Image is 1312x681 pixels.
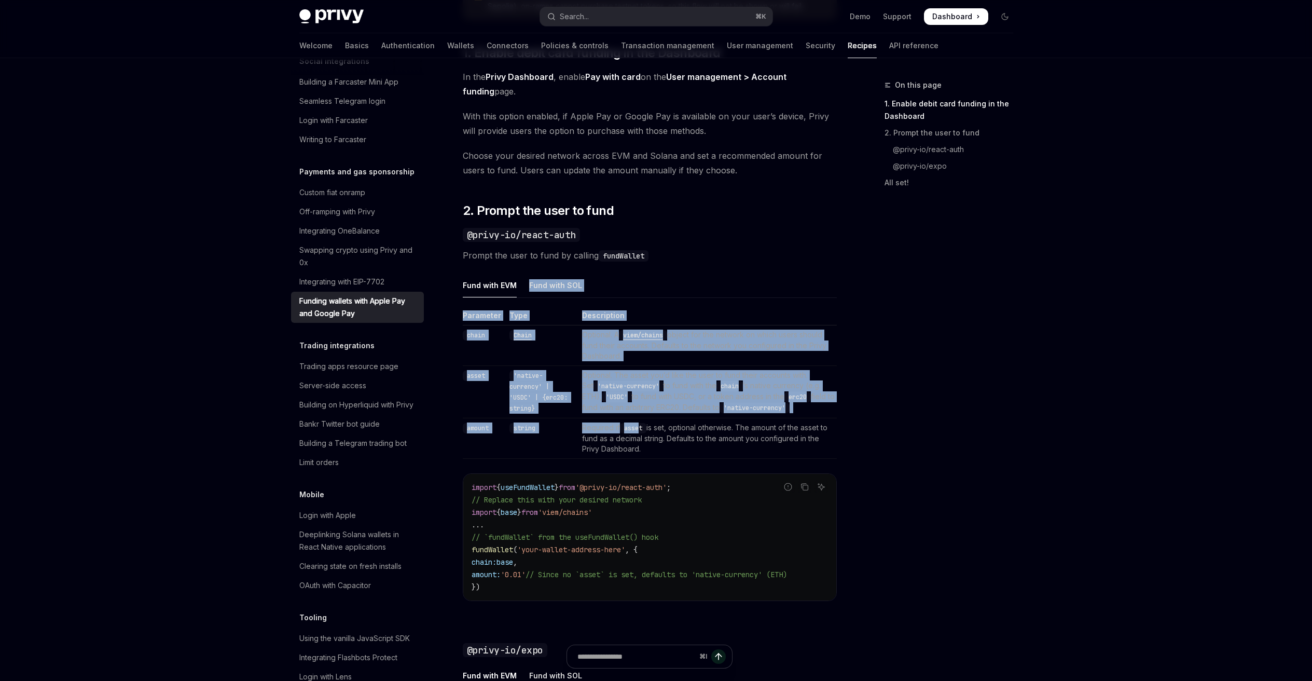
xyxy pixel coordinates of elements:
a: Dashboard [924,8,988,25]
img: dark logo [299,9,364,24]
a: Swapping crypto using Privy and 0x [291,241,424,272]
th: Parameter [463,310,505,325]
a: Wallets [447,33,474,58]
a: Recipes [848,33,877,58]
div: Limit orders [299,456,339,469]
span: 'your-wallet-address-here' [517,545,625,554]
span: base [496,557,513,567]
a: Clearing state on fresh installs [291,557,424,576]
h5: Trading integrations [299,339,375,352]
span: With this option enabled, if Apple Pay or Google Pay is available on your user’s device, Privy wi... [463,109,837,138]
span: } [555,483,559,492]
a: OAuth with Capacitor [291,576,424,595]
a: Login with Apple [291,506,424,525]
input: Ask a question... [577,645,695,668]
a: Seamless Telegram login [291,92,424,111]
h5: Payments and gas sponsorship [299,166,415,178]
div: Writing to Farcaster [299,133,366,146]
a: Writing to Farcaster [291,130,424,149]
div: Login with Farcaster [299,114,368,127]
span: In the , enable on the page. [463,70,837,99]
a: Transaction management [621,33,714,58]
a: @privy-io/react-auth [885,141,1021,158]
span: base [501,508,517,517]
div: Building a Farcaster Mini App [299,76,398,88]
a: Integrating OneBalance [291,222,424,240]
span: ( [513,545,517,554]
th: Type [505,310,578,325]
div: Integrating Flashbots Protect [299,651,397,664]
code: erc20 [784,392,811,402]
a: Trading apps resource page [291,357,424,376]
a: Demo [850,11,871,22]
a: Security [806,33,835,58]
span: On this page [895,79,942,91]
span: ; [667,483,671,492]
a: Using the vanilla JavaScript SDK [291,629,424,648]
div: Login with Apple [299,509,356,522]
a: 1. Enable debit card funding in the Dashboard [885,96,1021,125]
span: fundWallet [472,545,513,554]
span: Choose your desired network across EVM and Solana and set a recommended amount for users to fund.... [463,148,837,178]
a: Authentication [381,33,435,58]
code: chain [463,330,489,340]
code: 'USDC' [602,392,632,402]
a: Welcome [299,33,333,58]
span: from [521,508,538,517]
button: Ask AI [814,480,828,494]
code: 'native-currency' [720,403,790,413]
code: fundWallet [599,250,648,262]
div: Swapping crypto using Privy and 0x [299,244,418,269]
code: 'native-currency' [593,381,664,391]
a: @privy-io/expo [885,158,1021,174]
td: Required if is set, optional otherwise. The amount of the asset to fund as a decimal string. Defa... [578,418,837,459]
td: Optional. The asset you’d like the user to fund their accounts with. Set to fund with the ’s nati... [578,366,837,418]
span: import [472,483,496,492]
span: } [517,508,521,517]
span: ... [472,520,484,529]
a: Deeplinking Solana wallets in React Native applications [291,525,424,556]
div: Building on Hyperliquid with Privy [299,399,413,411]
div: Funding wallets with Apple Pay and Google Pay [299,295,418,320]
a: Building a Farcaster Mini App [291,73,424,91]
div: Fund with SOL [529,273,582,297]
div: Using the vanilla JavaScript SDK [299,632,410,645]
code: viem/chains [619,330,667,340]
span: ⌘ K [755,12,766,21]
span: '@privy-io/react-auth' [575,483,667,492]
a: viem/chains [619,330,667,339]
button: Toggle dark mode [997,8,1013,25]
span: { [496,483,501,492]
span: }) [472,582,480,592]
a: Building a Telegram trading bot [291,434,424,453]
a: Login with Farcaster [291,111,424,130]
a: Off-ramping with Privy [291,202,424,221]
button: Open search [540,7,772,26]
div: Fund with EVM [463,273,517,297]
a: API reference [889,33,938,58]
code: amount [463,423,493,433]
a: Limit orders [291,453,424,472]
div: Integrating with EIP-7702 [299,276,384,288]
button: Report incorrect code [781,480,795,494]
a: Support [883,11,912,22]
a: 2. Prompt the user to fund [885,125,1021,141]
a: Building on Hyperliquid with Privy [291,396,424,414]
div: Custom fiat onramp [299,186,365,199]
a: Privy Dashboard [486,72,554,83]
span: Prompt the user to fund by calling [463,248,837,263]
code: Chain [509,330,536,340]
th: Description [578,310,837,325]
span: chain: [472,557,496,567]
div: Bankr Twitter bot guide [299,418,380,430]
code: 'native-currency' | 'USDC' | {erc20: string} [509,371,568,414]
code: asset [463,371,489,381]
code: @privy-io/react-auth [463,228,580,242]
code: string [509,423,540,433]
div: Off-ramping with Privy [299,206,375,218]
a: Chain [509,330,536,339]
span: '0.01' [501,570,526,579]
a: All set! [885,174,1021,191]
span: , { [625,545,638,554]
code: chain [716,381,743,391]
